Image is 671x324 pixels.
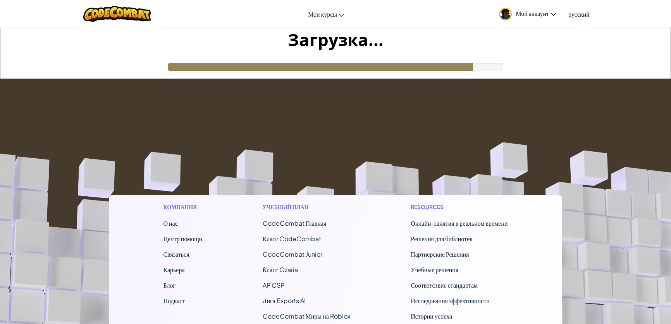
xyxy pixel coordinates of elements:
[499,8,512,21] img: avatar
[263,312,351,320] a: CodeCombat Миры на Roblox
[411,312,452,320] a: Истории успеха
[163,203,202,211] h1: Компания
[263,266,298,274] a: ٌКласс Ozaria
[263,235,321,243] a: Класс CodeCombat
[263,281,284,289] a: AP CSP
[163,281,175,289] a: Блог
[163,219,177,227] a: О нас
[163,235,202,243] a: Центр помощи
[263,297,306,305] a: Лига Esports AI
[83,6,151,22] img: CodeCombat logo
[308,10,337,18] span: Мои курсы
[0,27,671,51] h1: Загрузка...
[163,266,184,274] a: Карьера
[411,203,508,211] h1: Resources
[568,10,590,18] span: русский
[411,266,458,274] a: Учебные решения
[411,250,469,258] a: Партнерские Решения
[564,3,594,24] a: русский
[411,235,473,243] a: Решения для библиотек
[411,297,490,305] a: Исследования эффективности
[516,9,556,17] span: Мой аккаунт
[163,250,189,258] span: Связаться
[263,219,327,227] span: CodeCombat Главная
[163,297,185,305] a: Подкаст
[304,3,348,24] a: Мои курсы
[263,250,322,258] a: CodeCombat Junior
[495,2,560,26] a: Мой аккаунт
[263,203,351,211] h1: Учебный план
[411,219,508,227] a: Онлайн-занятия в реальном времени
[411,281,478,289] a: Соответствие стандартам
